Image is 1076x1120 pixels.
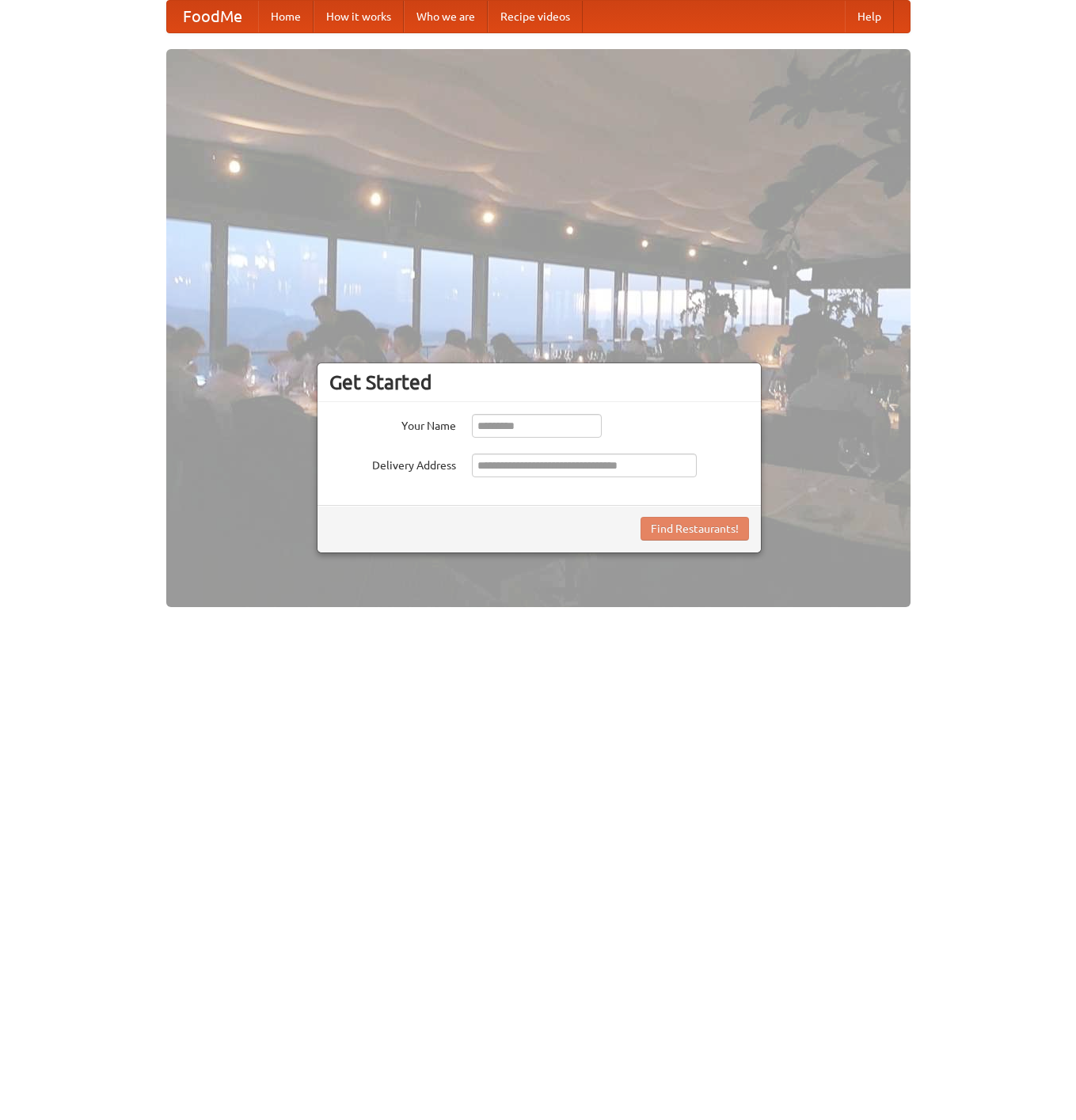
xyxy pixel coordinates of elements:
[641,517,749,541] button: Find Restaurants!
[845,1,894,32] a: Help
[329,370,749,394] h3: Get Started
[167,1,258,32] a: FoodMe
[404,1,488,32] a: Who we are
[314,1,404,32] a: How it works
[488,1,583,32] a: Recipe videos
[329,414,456,434] label: Your Name
[329,454,456,473] label: Delivery Address
[258,1,314,32] a: Home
